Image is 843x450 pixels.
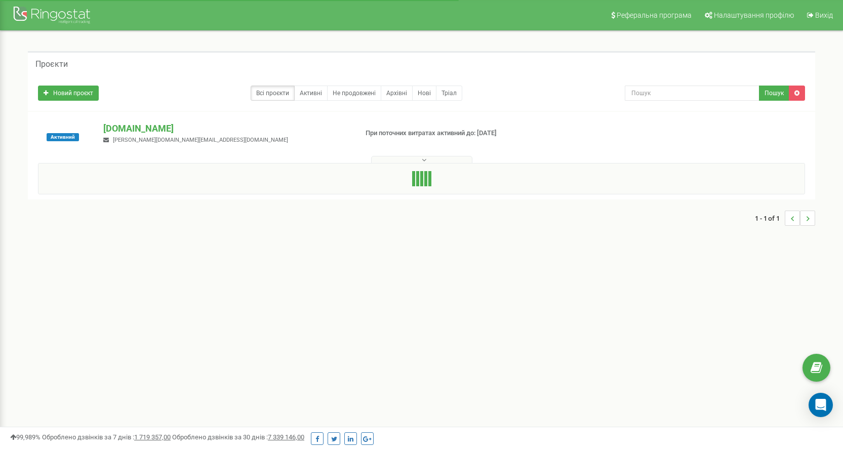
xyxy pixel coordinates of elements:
u: 7 339 146,00 [268,433,304,441]
a: Активні [294,86,328,101]
span: Вихід [815,11,833,19]
nav: ... [755,200,815,236]
a: Нові [412,86,436,101]
span: Оброблено дзвінків за 30 днів : [172,433,304,441]
span: Реферальна програма [617,11,692,19]
span: [PERSON_NAME][DOMAIN_NAME][EMAIL_ADDRESS][DOMAIN_NAME] [113,137,288,143]
a: Архівні [381,86,413,101]
span: Налаштування профілю [714,11,794,19]
h5: Проєкти [35,60,68,69]
span: Активний [47,133,79,141]
button: Пошук [759,86,789,101]
span: Оброблено дзвінків за 7 днів : [42,433,171,441]
span: 99,989% [10,433,41,441]
p: [DOMAIN_NAME] [103,122,349,135]
u: 1 719 357,00 [134,433,171,441]
p: При поточних витратах активний до: [DATE] [366,129,546,138]
span: 1 - 1 of 1 [755,211,785,226]
a: Новий проєкт [38,86,99,101]
div: Open Intercom Messenger [809,393,833,417]
a: Не продовжені [327,86,381,101]
a: Тріал [436,86,462,101]
a: Всі проєкти [251,86,295,101]
input: Пошук [625,86,759,101]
